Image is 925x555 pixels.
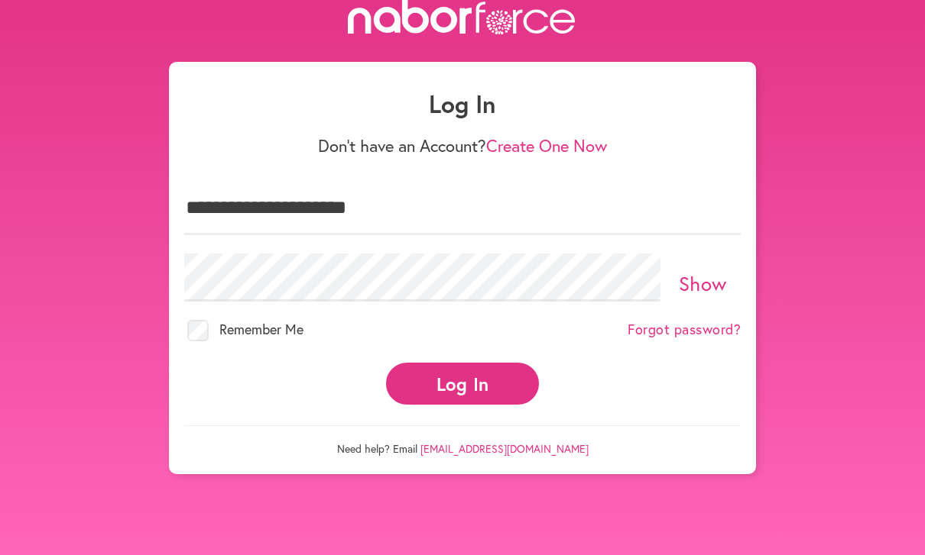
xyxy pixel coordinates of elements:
[184,136,741,156] p: Don't have an Account?
[219,320,303,338] span: Remember Me
[486,134,607,156] a: Create One Now
[386,363,539,405] button: Log In
[184,425,741,456] p: Need help? Email
[184,89,741,118] h1: Log In
[628,321,741,338] a: Forgot password?
[679,270,727,296] a: Show
[420,441,589,456] a: [EMAIL_ADDRESS][DOMAIN_NAME]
